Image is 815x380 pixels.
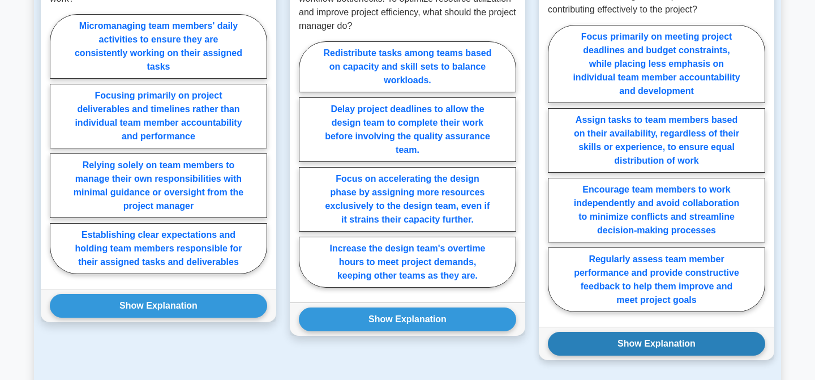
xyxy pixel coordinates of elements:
label: Micromanaging team members' daily activities to ensure they are consistently working on their ass... [50,14,267,79]
label: Focus on accelerating the design phase by assigning more resources exclusively to the design team... [299,167,516,232]
label: Delay project deadlines to allow the design team to complete their work before involving the qual... [299,97,516,162]
button: Show Explanation [548,332,765,356]
button: Show Explanation [50,294,267,318]
label: Establishing clear expectations and holding team members responsible for their assigned tasks and... [50,223,267,274]
label: Regularly assess team member performance and provide constructive feedback to help them improve a... [548,247,765,312]
label: Increase the design team's overtime hours to meet project demands, keeping other teams as they are. [299,237,516,288]
label: Encourage team members to work independently and avoid collaboration to minimize conflicts and st... [548,178,765,242]
label: Assign tasks to team members based on their availability, regardless of their skills or experienc... [548,108,765,173]
label: Focus primarily on meeting project deadlines and budget constraints, while placing less emphasis ... [548,25,765,103]
button: Show Explanation [299,308,516,331]
label: Redistribute tasks among teams based on capacity and skill sets to balance workloads. [299,41,516,92]
label: Focusing primarily on project deliverables and timelines rather than individual team member accou... [50,84,267,148]
label: Relying solely on team members to manage their own responsibilities with minimal guidance or over... [50,153,267,218]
